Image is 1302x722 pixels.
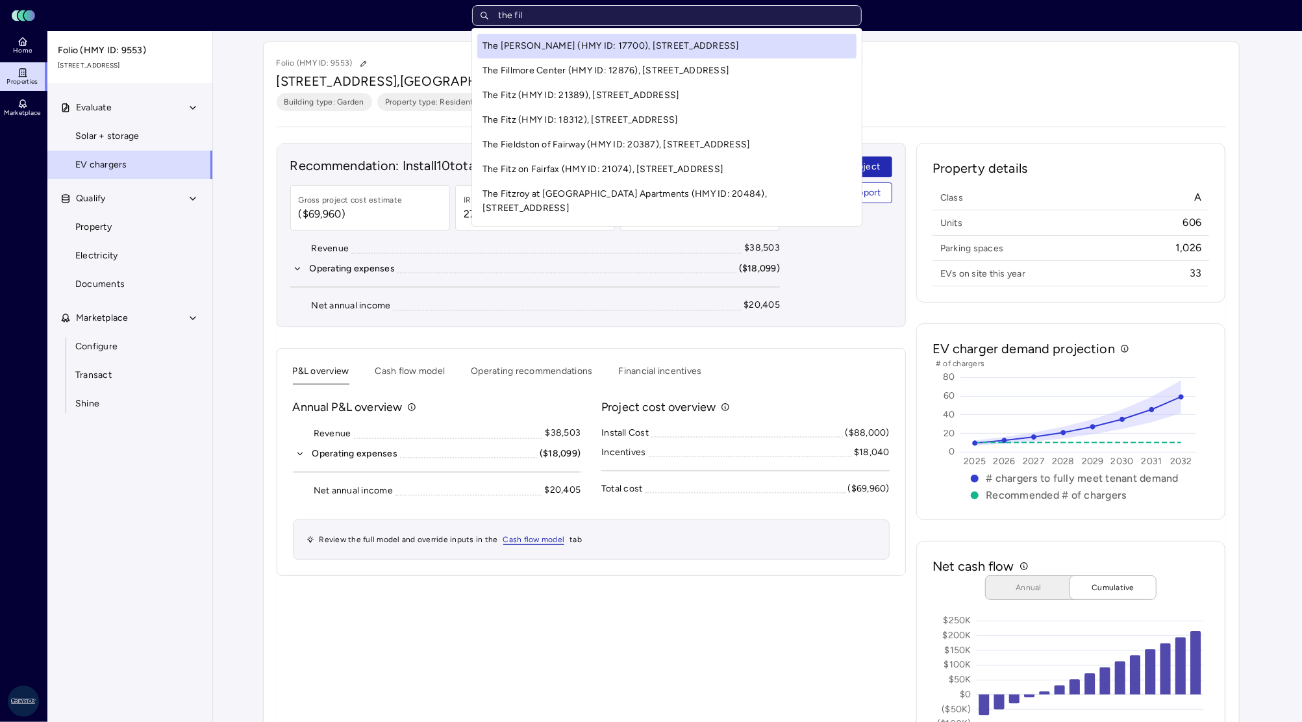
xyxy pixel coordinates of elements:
a: The [PERSON_NAME] (HMY ID: 17700), [STREET_ADDRESS] [477,34,857,58]
a: The Fieldston of Fairway (HMY ID: 20387), [STREET_ADDRESS] [477,132,857,157]
a: The Fitz (HMY ID: 21389), [STREET_ADDRESS] [477,83,857,108]
a: The Fitzroy at [GEOGRAPHIC_DATA] Apartments (HMY ID: 20484), [STREET_ADDRESS] [477,182,857,221]
a: The Fitz (HMY ID: 18312), [STREET_ADDRESS] [477,108,857,132]
a: The Fillmore Center (HMY ID: 12876), [STREET_ADDRESS] [477,58,857,83]
a: The Fitz on Fairfax (HMY ID: 21074), [STREET_ADDRESS] [477,157,857,182]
